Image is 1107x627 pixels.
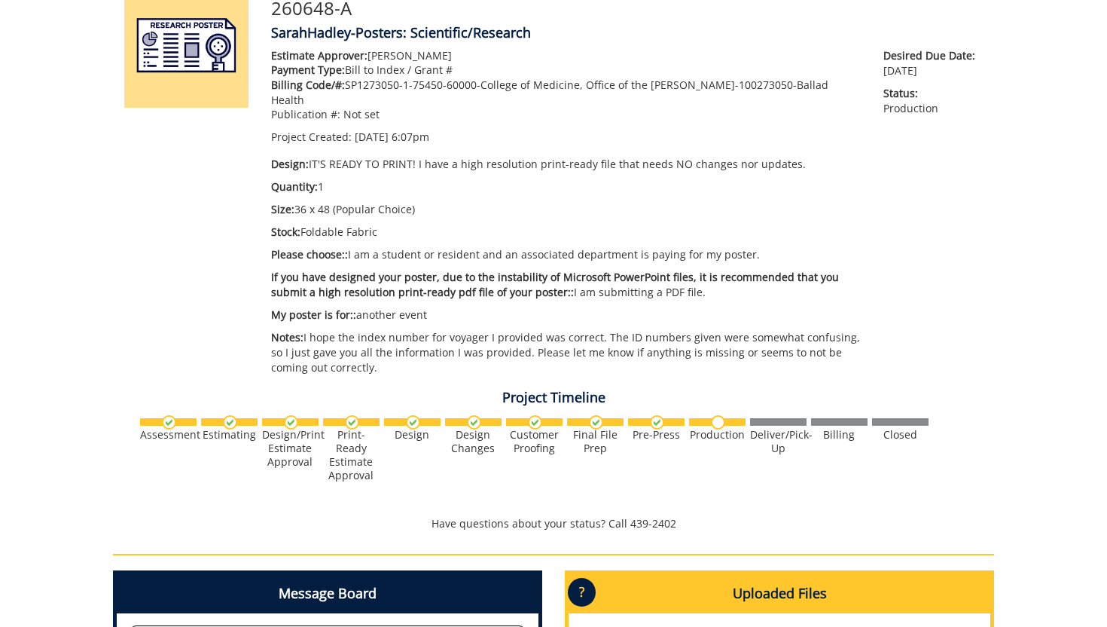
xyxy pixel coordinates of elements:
div: Design [384,428,441,442]
div: Final File Prep [567,428,624,455]
div: Customer Proofing [506,428,563,455]
p: 36 x 48 (Popular Choice) [271,202,861,217]
img: checkmark [589,415,603,430]
span: Billing Code/#: [271,78,345,92]
p: Production [883,86,983,116]
h4: Project Timeline [113,390,994,405]
p: SP1273050-1-75450-60000-College of Medicine, Office of the [PERSON_NAME]-100273050-Ballad Health [271,78,861,107]
span: Please choose:: [271,247,348,262]
img: checkmark [284,415,298,430]
span: Not set [343,107,380,121]
span: Size: [271,202,294,216]
span: Design: [271,157,309,171]
img: no [711,415,725,430]
p: Bill to Index / Grant # [271,63,861,78]
p: IT'S READY TO PRINT! I have a high resolution print-ready file that needs NO changes nor updates. [271,157,861,172]
img: checkmark [528,415,542,430]
p: another event [271,307,861,323]
span: If you have designed your poster, due to the instability of Microsoft PowerPoint files, it is rec... [271,270,839,299]
span: Status: [883,86,983,101]
div: Pre-Press [628,428,685,442]
p: Have questions about your status? Call 439-2402 [113,516,994,531]
div: Estimating [201,428,258,442]
div: Assessment [140,428,197,442]
span: Stock: [271,225,300,239]
img: checkmark [467,415,481,430]
div: Print-Ready Estimate Approval [323,428,380,482]
img: checkmark [223,415,237,430]
p: I am a student or resident and an associated department is paying for my poster. [271,247,861,262]
div: Design/Print Estimate Approval [262,428,319,469]
p: ? [568,578,596,607]
span: Publication #: [271,107,340,121]
img: checkmark [162,415,176,430]
span: Desired Due Date: [883,48,983,63]
span: Notes: [271,330,303,344]
p: 1 [271,179,861,194]
p: [PERSON_NAME] [271,48,861,63]
img: checkmark [345,415,359,430]
img: checkmark [406,415,420,430]
p: Foldable Fabric [271,225,861,240]
img: checkmark [650,415,664,430]
div: Closed [872,428,929,442]
p: I am submitting a PDF file. [271,270,861,300]
span: Project Created: [271,130,352,144]
div: Production [689,428,746,442]
span: Estimate Approver: [271,48,367,63]
p: I hope the index number for voyager I provided was correct. The ID numbers given were somewhat co... [271,330,861,375]
span: My poster is for:: [271,307,356,322]
span: [DATE] 6:07pm [355,130,429,144]
div: Billing [811,428,868,442]
div: Deliver/Pick-Up [750,428,807,455]
p: [DATE] [883,48,983,78]
div: Design Changes [445,428,502,455]
h4: Uploaded Files [569,574,990,613]
h4: Message Board [117,574,538,613]
h4: SarahHadley-Posters: Scientific/Research [271,26,983,41]
span: Payment Type: [271,63,345,77]
span: Quantity: [271,179,318,194]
